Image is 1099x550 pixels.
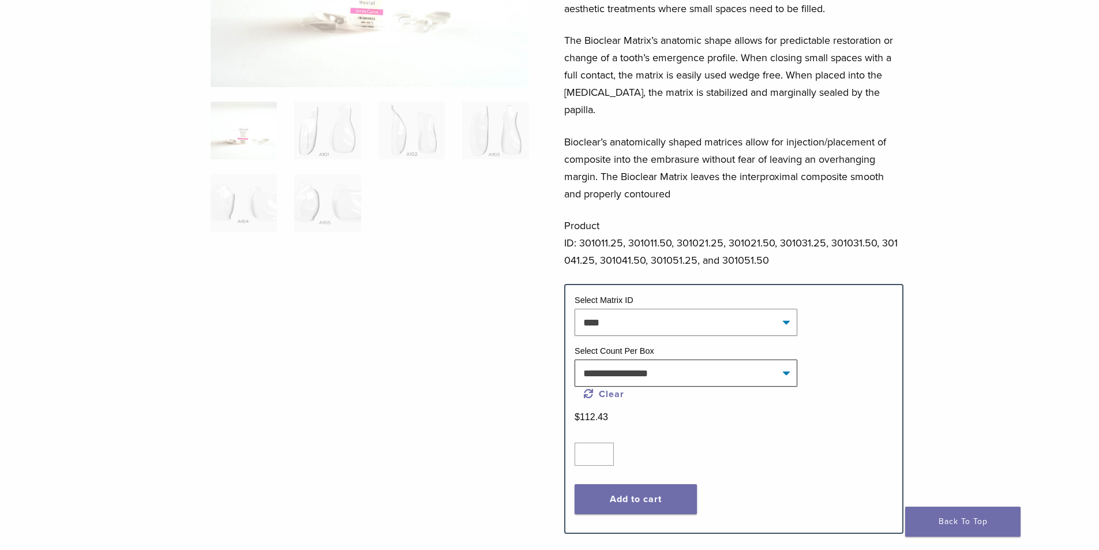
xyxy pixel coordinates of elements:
[564,217,903,269] p: Product ID: 301011.25, 301011.50, 301021.25, 301021.50, 301031.25, 301031.50, 301041.25, 301041.5...
[575,412,608,422] bdi: 112.43
[564,32,903,118] p: The Bioclear Matrix’s anatomic shape allows for predictable restoration or change of a tooth’s em...
[378,102,445,159] img: Original Anterior Matrix - A Series - Image 3
[584,388,624,400] a: Clear
[575,346,654,356] label: Select Count Per Box
[462,102,528,159] img: Original Anterior Matrix - A Series - Image 4
[211,174,277,232] img: Original Anterior Matrix - A Series - Image 5
[905,507,1021,537] a: Back To Top
[575,412,580,422] span: $
[575,295,633,305] label: Select Matrix ID
[575,484,697,514] button: Add to cart
[294,102,361,159] img: Original Anterior Matrix - A Series - Image 2
[294,174,361,232] img: Original Anterior Matrix - A Series - Image 6
[564,133,903,203] p: Bioclear’s anatomically shaped matrices allow for injection/placement of composite into the embra...
[211,102,277,159] img: Anterior-Original-A-Series-Matrices-324x324.jpg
